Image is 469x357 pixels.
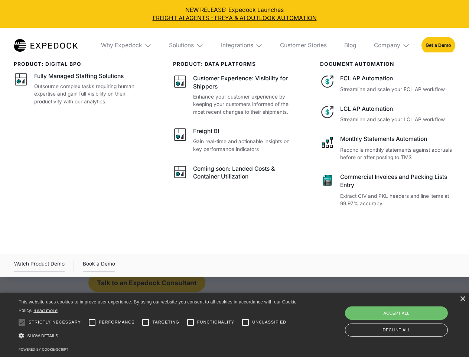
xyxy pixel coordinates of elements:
div: Show details [19,331,299,341]
a: Monthly Statements AutomationReconcile monthly statements against accruals before or after postin... [320,135,455,161]
a: Blog [338,28,362,63]
span: Show details [27,334,58,338]
p: Gain real-time and actionable insights on key performance indicators [193,138,296,153]
p: Streamline and scale your LCL AP workflow [340,116,455,123]
div: Why Expedock [101,42,142,49]
a: LCL AP AutomationStreamline and scale your LCL AP workflow [320,105,455,123]
div: FCL AP Automation [340,74,455,83]
a: FREIGHT AI AGENTS - FREYA & AI OUTLOOK AUTOMATION [6,14,463,22]
iframe: Chat Widget [345,277,469,357]
span: Performance [99,319,135,325]
div: NEW RELEASE: Expedock Launches [6,6,463,22]
div: Fully Managed Staffing Solutions [34,72,124,80]
a: Powered by cookie-script [19,347,68,351]
div: Integrations [221,42,253,49]
a: Read more [33,308,58,313]
div: Company [374,42,400,49]
a: Book a Demo [83,260,115,271]
p: Extract CIV and PKL headers and line items at 99.97% accuracy [340,192,455,208]
p: Streamline and scale your FCL AP workflow [340,86,455,93]
div: Solutions [169,42,194,49]
a: Coming soon: Landed Costs & Container Utilization [173,165,297,183]
a: Freight BIGain real-time and actionable insights on key performance indicators [173,127,297,153]
div: Watch Product Demo [14,260,65,271]
a: Get a Demo [421,37,455,54]
span: Strictly necessary [29,319,81,325]
p: Reconcile monthly statements against accruals before or after posting to TMS [340,146,455,161]
div: Solutions [163,28,209,63]
a: FCL AP AutomationStreamline and scale your FCL AP workflow [320,74,455,93]
a: Fully Managed Staffing SolutionsOutsource complex tasks requiring human expertise and gain full v... [14,72,149,105]
div: Company [368,28,416,63]
div: Why Expedock [95,28,157,63]
span: Functionality [197,319,234,325]
a: Customer Experience: Visibility for ShippersEnhance your customer experience by keeping your cust... [173,74,297,116]
span: Targeting [152,319,179,325]
a: open lightbox [14,260,65,271]
div: product: digital bpo [14,61,149,67]
div: document automation [320,61,455,67]
div: PRODUCT: data platforms [173,61,297,67]
span: This website uses cookies to improve user experience. By using our website you consent to all coo... [19,299,297,313]
a: Customer Stories [274,28,332,63]
div: Commercial Invoices and Packing Lists Entry [340,173,455,189]
span: Unclassified [252,319,286,325]
div: LCL AP Automation [340,105,455,113]
div: Integrations [215,28,268,63]
p: Enhance your customer experience by keeping your customers informed of the most recent changes to... [193,93,296,116]
div: Customer Experience: Visibility for Shippers [193,74,296,91]
div: Coming soon: Landed Costs & Container Utilization [193,165,296,181]
a: Commercial Invoices and Packing Lists EntryExtract CIV and PKL headers and line items at 99.97% a... [320,173,455,208]
div: Monthly Statements Automation [340,135,455,143]
p: Outsource complex tasks requiring human expertise and gain full visibility on their productivity ... [34,83,149,106]
div: Freight BI [193,127,219,135]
